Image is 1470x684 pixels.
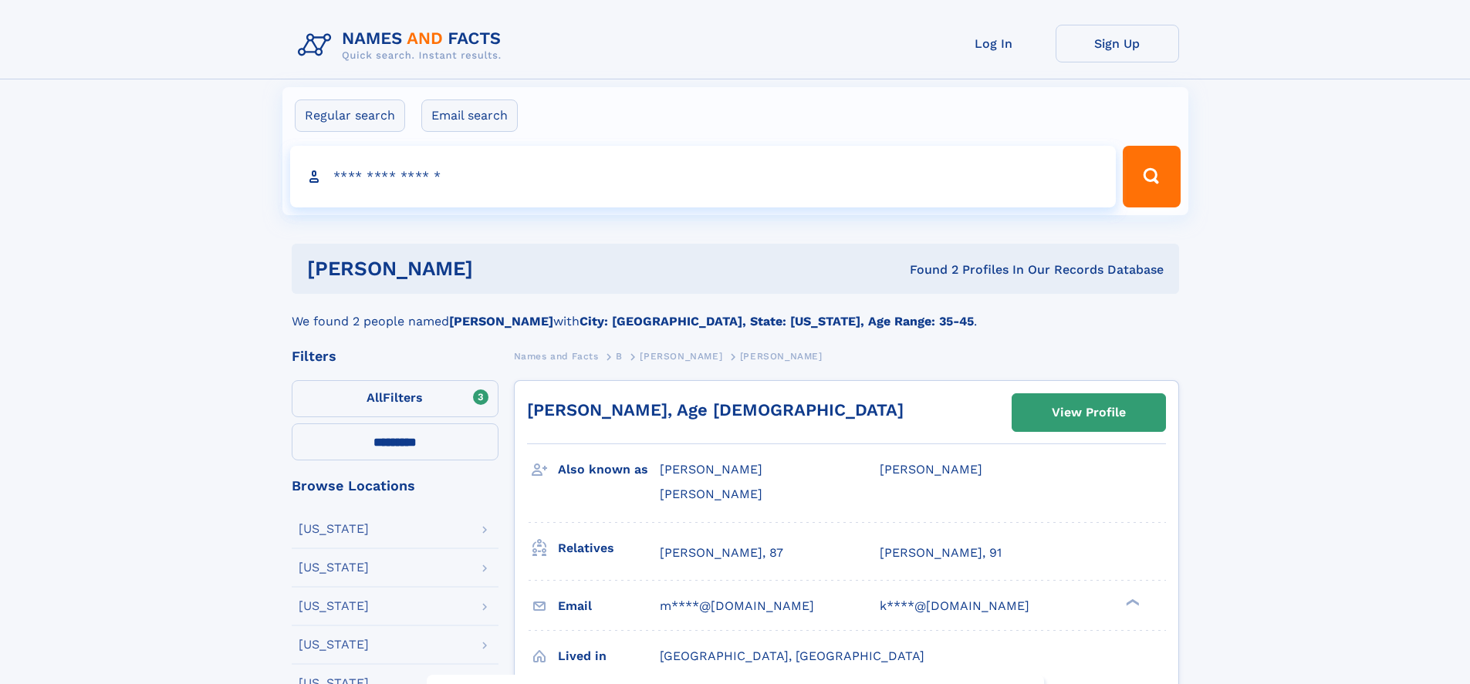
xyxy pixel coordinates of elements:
a: [PERSON_NAME] [640,346,722,366]
div: [US_STATE] [299,523,369,535]
h3: Email [558,593,660,619]
b: [PERSON_NAME] [449,314,553,329]
div: [US_STATE] [299,639,369,651]
button: Search Button [1123,146,1180,207]
h3: Lived in [558,643,660,669]
span: [PERSON_NAME] [640,351,722,362]
span: [PERSON_NAME] [660,487,762,501]
a: Sign Up [1056,25,1179,62]
div: [US_STATE] [299,561,369,574]
label: Regular search [295,99,405,132]
a: [PERSON_NAME], Age [DEMOGRAPHIC_DATA] [527,400,904,419]
div: Found 2 Profiles In Our Records Database [691,261,1164,278]
input: search input [290,146,1117,207]
label: Email search [421,99,518,132]
h3: Relatives [558,535,660,561]
a: [PERSON_NAME], 91 [880,544,1002,561]
div: [US_STATE] [299,600,369,612]
span: [PERSON_NAME] [740,351,823,362]
a: B [616,346,623,366]
a: Log In [932,25,1056,62]
label: Filters [292,380,498,417]
div: Browse Locations [292,479,498,493]
a: [PERSON_NAME], 87 [660,544,783,561]
h3: Also known as [558,457,660,483]
span: All [367,390,383,405]
a: Names and Facts [514,346,599,366]
b: City: [GEOGRAPHIC_DATA], State: [US_STATE], Age Range: 35-45 [580,314,974,329]
span: B [616,351,623,362]
div: Filters [292,349,498,363]
div: View Profile [1052,395,1126,430]
a: View Profile [1012,394,1165,431]
div: ❯ [1122,597,1141,607]
span: [GEOGRAPHIC_DATA], [GEOGRAPHIC_DATA] [660,649,924,663]
div: We found 2 people named with . [292,294,1179,331]
span: [PERSON_NAME] [660,462,762,477]
h1: [PERSON_NAME] [307,259,691,278]
img: Logo Names and Facts [292,25,514,66]
span: [PERSON_NAME] [880,462,982,477]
